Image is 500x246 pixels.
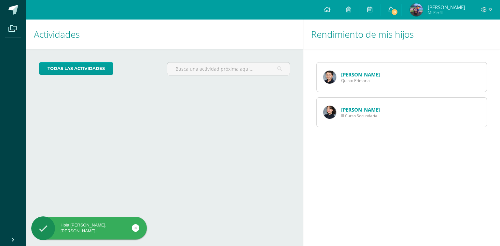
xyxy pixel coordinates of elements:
[39,62,113,75] a: todas las Actividades
[428,4,465,10] span: [PERSON_NAME]
[410,3,423,16] img: df740cd3714069a5427c4d249b286392.png
[167,62,289,75] input: Busca una actividad próxima aquí...
[341,106,380,113] a: [PERSON_NAME]
[428,10,465,15] span: Mi Perfil
[391,8,398,16] span: 8
[311,20,492,49] h1: Rendimiento de mis hijos
[34,20,295,49] h1: Actividades
[341,78,380,83] span: Quinto Primaria
[323,106,336,119] img: 969f689564b301903ef4eae3cf03be52.png
[323,71,336,84] img: 1e5c5e005f3a630374ddc91942532176.png
[341,71,380,78] a: [PERSON_NAME]
[31,222,147,234] div: Hola [PERSON_NAME], [PERSON_NAME]!
[341,113,380,118] span: III Curso Secundaria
